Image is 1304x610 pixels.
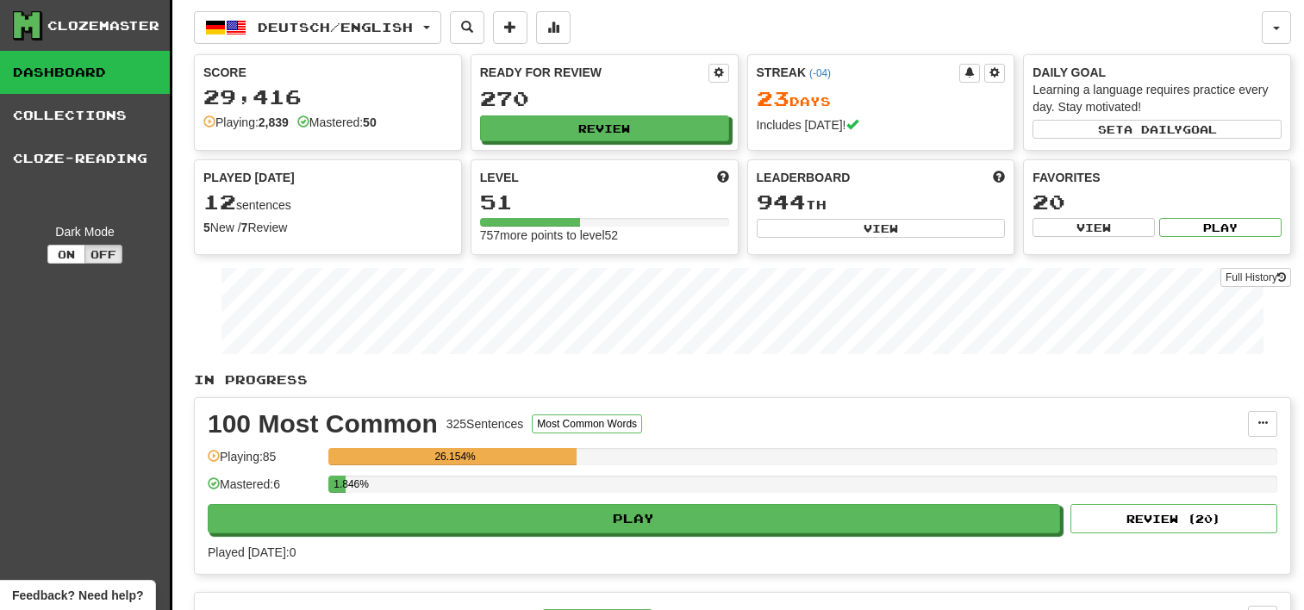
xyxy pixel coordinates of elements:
p: In Progress [194,371,1291,389]
div: 325 Sentences [446,415,524,433]
div: Includes [DATE]! [757,116,1006,134]
button: Review (20) [1070,504,1277,533]
div: Score [203,64,452,81]
div: Playing: [203,114,289,131]
div: Learning a language requires practice every day. Stay motivated! [1033,81,1282,115]
div: 51 [480,191,729,213]
div: Clozemaster [47,17,159,34]
div: Favorites [1033,169,1282,186]
button: Play [1159,218,1282,237]
span: Deutsch / English [258,20,413,34]
div: Playing: 85 [208,448,320,476]
strong: 50 [363,115,377,129]
button: View [1033,218,1155,237]
div: Dark Mode [13,223,157,240]
span: a daily [1124,123,1182,135]
div: th [757,191,1006,214]
div: sentences [203,191,452,214]
button: On [47,245,85,264]
button: View [757,219,1006,238]
div: 270 [480,88,729,109]
strong: 5 [203,221,210,234]
div: Daily Goal [1033,64,1282,81]
strong: 2,839 [259,115,289,129]
div: Mastered: 6 [208,476,320,504]
a: Full History [1220,268,1291,287]
button: Deutsch/English [194,11,441,44]
button: More stats [536,11,571,44]
button: Review [480,115,729,141]
span: Score more points to level up [717,169,729,186]
span: 944 [757,190,806,214]
span: Leaderboard [757,169,851,186]
div: 29,416 [203,86,452,108]
span: Played [DATE]: 0 [208,545,296,559]
span: This week in points, UTC [993,169,1005,186]
div: 757 more points to level 52 [480,227,729,244]
button: Off [84,245,122,264]
div: 20 [1033,191,1282,213]
span: 23 [757,86,789,110]
div: 1.846% [334,476,346,493]
button: Seta dailygoal [1033,120,1282,139]
button: Play [208,504,1060,533]
div: Day s [757,88,1006,110]
strong: 7 [241,221,248,234]
div: 100 Most Common [208,411,438,437]
button: Most Common Words [532,414,642,433]
button: Add sentence to collection [493,11,527,44]
div: Ready for Review [480,64,708,81]
span: Played [DATE] [203,169,295,186]
span: Level [480,169,519,186]
button: Search sentences [450,11,484,44]
span: Open feedback widget [12,587,143,604]
div: 26.154% [334,448,577,465]
span: 12 [203,190,236,214]
div: Mastered: [297,114,377,131]
div: New / Review [203,219,452,236]
a: (-04) [809,67,831,79]
div: Streak [757,64,960,81]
